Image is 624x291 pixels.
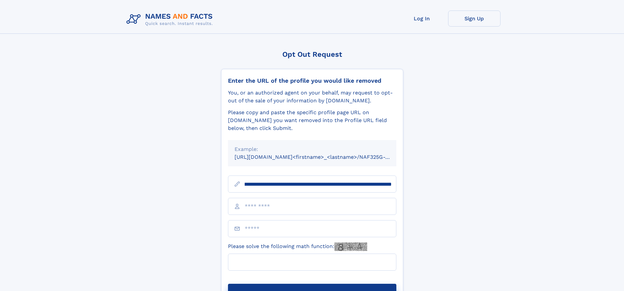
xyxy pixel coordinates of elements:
[228,89,396,105] div: You, or an authorized agent on your behalf, may request to opt-out of the sale of your informatio...
[235,154,409,160] small: [URL][DOMAIN_NAME]<firstname>_<lastname>/NAF325G-xxxxxxxx
[228,77,396,84] div: Enter the URL of the profile you would like removed
[448,10,501,27] a: Sign Up
[228,109,396,132] div: Please copy and paste the specific profile page URL on [DOMAIN_NAME] you want removed into the Pr...
[124,10,218,28] img: Logo Names and Facts
[228,242,367,251] label: Please solve the following math function:
[235,145,390,153] div: Example:
[396,10,448,27] a: Log In
[221,50,403,58] div: Opt Out Request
